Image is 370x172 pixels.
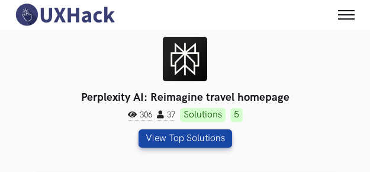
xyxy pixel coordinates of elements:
[157,110,175,120] span: 37
[180,108,226,122] a: Solutions
[34,91,337,104] h3: Perplexity AI: Reimagine travel homepage
[12,2,117,27] img: UXHack-logo.png
[334,3,358,27] button: Toggle menu
[230,108,243,122] a: 5
[128,110,152,120] span: 306
[139,129,232,148] button: View Top Solutions
[163,37,207,81] img: Perplexity AI logo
